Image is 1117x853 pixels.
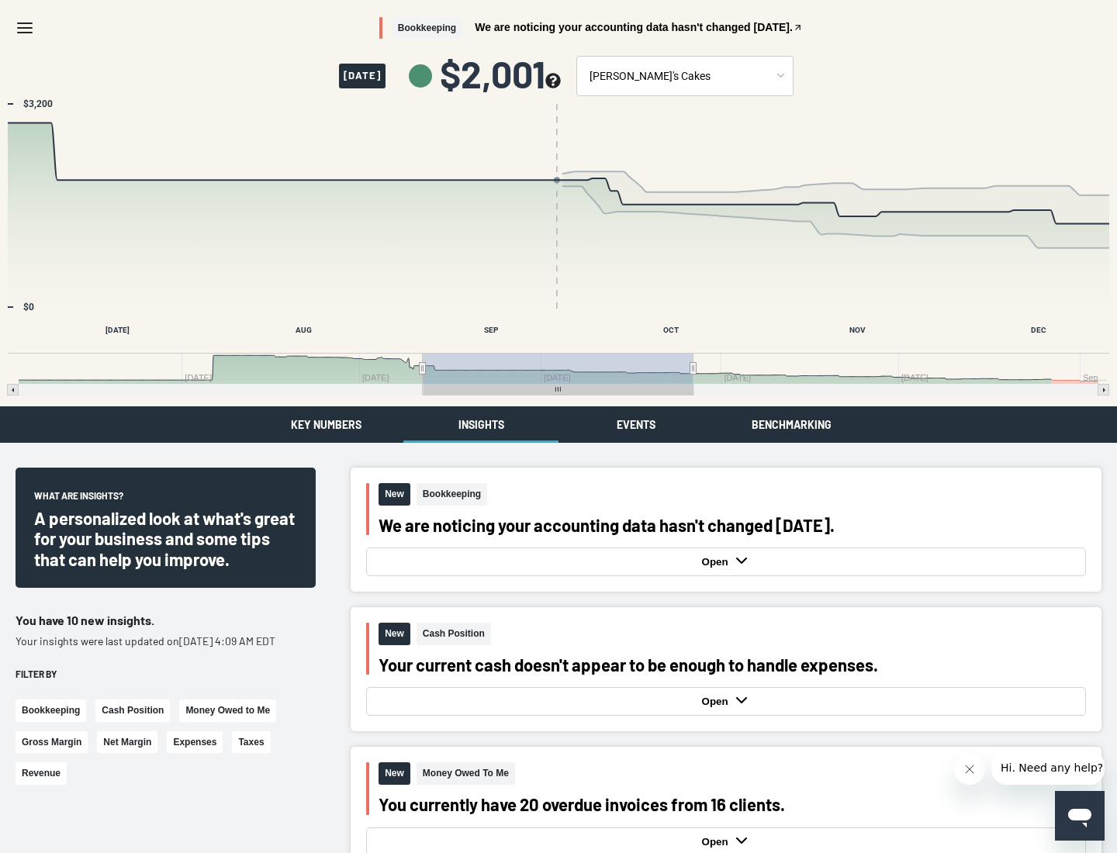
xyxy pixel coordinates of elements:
svg: Menu [16,19,34,37]
span: [DATE] [339,64,386,88]
button: see more about your cashflow projection [545,73,561,91]
div: You currently have 20 overdue invoices from 16 clients. [379,794,1086,814]
text: Sep… [1083,373,1107,382]
span: Bookkeeping [417,483,487,506]
text: AUG [296,326,312,334]
span: What are insights? [34,489,123,508]
strong: Open [702,556,732,568]
span: Cash Position [417,623,491,645]
div: We are noticing your accounting data hasn't changed [DATE]. [379,515,1086,535]
button: Net Margin [97,731,157,754]
button: Cash Position [95,699,170,722]
strong: Open [702,836,732,848]
text: OCT [663,326,679,334]
span: Money Owed To Me [417,762,515,785]
button: Expenses [167,731,223,754]
span: Bookkeeping [392,17,462,40]
button: Insights [403,406,558,443]
iframe: Close message [954,754,985,785]
button: Key Numbers [248,406,403,443]
button: Events [558,406,714,443]
span: We are noticing your accounting data hasn't changed [DATE]. [475,22,793,33]
button: NewCash PositionYour current cash doesn't appear to be enough to handle expenses.Open [351,607,1101,731]
iframe: Message from company [991,751,1105,785]
button: Gross Margin [16,731,88,754]
div: A personalized look at what's great for your business and some tips that can help you improve. [34,508,297,569]
button: Money Owed to Me [179,699,276,722]
text: $3,200 [23,98,53,109]
strong: Open [702,696,732,707]
div: Your current cash doesn't appear to be enough to handle expenses. [379,654,1086,675]
span: $2,001 [440,55,561,92]
button: Benchmarking [714,406,869,443]
button: Taxes [232,731,270,754]
span: You have 10 new insights. [16,613,154,627]
iframe: Button to launch messaging window [1055,791,1105,841]
text: $0 [23,302,34,313]
text: [DATE] [105,326,130,334]
text: SEP [484,326,499,334]
div: Filter by [16,668,316,681]
text: NOV [849,326,866,334]
button: Revenue [16,762,67,785]
button: BookkeepingWe are noticing your accounting data hasn't changed [DATE]. [379,17,803,40]
p: Your insights were last updated on [DATE] 4:09 AM EDT [16,634,316,649]
button: NewBookkeepingWe are noticing your accounting data hasn't changed [DATE].Open [351,468,1101,592]
button: Bookkeeping [16,699,86,722]
span: New [379,762,410,785]
text: DEC [1031,326,1046,334]
span: New [379,483,410,506]
span: New [379,623,410,645]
